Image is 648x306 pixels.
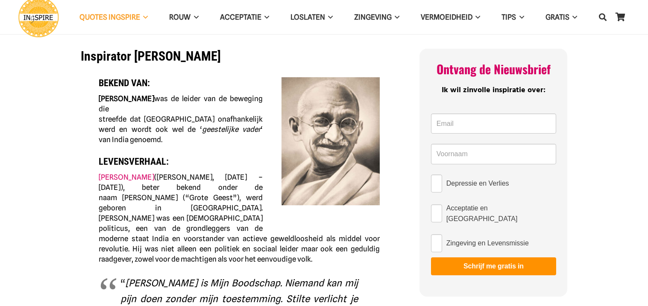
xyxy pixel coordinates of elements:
[472,6,480,28] span: VERMOEIDHEID Menu
[209,6,280,28] a: AcceptatieAcceptatie Menu
[69,6,158,28] a: QUOTES INGSPIREQUOTES INGSPIRE Menu
[99,78,150,88] strong: BEKEND VAN:
[431,114,556,134] input: Email
[261,6,269,28] span: Acceptatie Menu
[431,257,556,275] button: Schrijf me gratis in
[569,6,577,28] span: GRATIS Menu
[169,13,191,21] span: ROUW
[594,6,611,28] a: Zoeken
[535,6,588,28] a: GRATISGRATIS Menu
[431,144,556,164] input: Voornaam
[431,175,442,192] input: Depressie en Verlies
[220,13,261,21] span: Acceptatie
[431,204,442,222] input: Acceptatie en [GEOGRAPHIC_DATA]
[410,6,491,28] a: VERMOEIDHEIDVERMOEIDHEID Menu
[99,94,154,103] strong: [PERSON_NAME]
[290,13,325,21] span: Loslaten
[81,49,398,64] h1: Inspirator [PERSON_NAME]
[140,6,148,28] span: QUOTES INGSPIRE Menu
[516,6,524,28] span: TIPS Menu
[501,13,516,21] span: TIPS
[79,13,140,21] span: QUOTES INGSPIRE
[392,6,399,28] span: Zingeving Menu
[545,13,569,21] span: GRATIS
[354,13,392,21] span: Zingeving
[431,234,442,252] input: Zingeving en Levensmissie
[491,6,534,28] a: TIPSTIPS Menu
[158,6,209,28] a: ROUWROUW Menu
[442,84,545,96] span: Ik wil zinvolle inspiratie over:
[281,77,380,205] img: spreuken van Gandhi - spirituele leider uit India | ingspire
[343,6,410,28] a: ZingevingZingeving Menu
[280,6,343,28] a: LoslatenLoslaten Menu
[446,178,509,189] span: Depressie en Verlies
[191,6,198,28] span: ROUW Menu
[446,238,529,248] span: Zingeving en Levensmissie
[99,156,169,167] strong: LEVENSVERHAAL:
[99,173,154,181] a: [PERSON_NAME]
[421,13,472,21] span: VERMOEIDHEID
[202,125,261,134] em: geestelijke vader
[446,203,556,224] span: Acceptatie en [GEOGRAPHIC_DATA]
[437,60,551,78] span: Ontvang de Nieuwsbrief
[325,6,333,28] span: Loslaten Menu
[99,172,380,264] p: ([PERSON_NAME], [DATE] – [DATE]), beter bekend onder de naam [PERSON_NAME] (“Grote Geest”), werd ...
[99,93,380,145] p: was de leider van de beweging die streefde dat [GEOGRAPHIC_DATA] onafhankelijk werd en wordt ook ...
